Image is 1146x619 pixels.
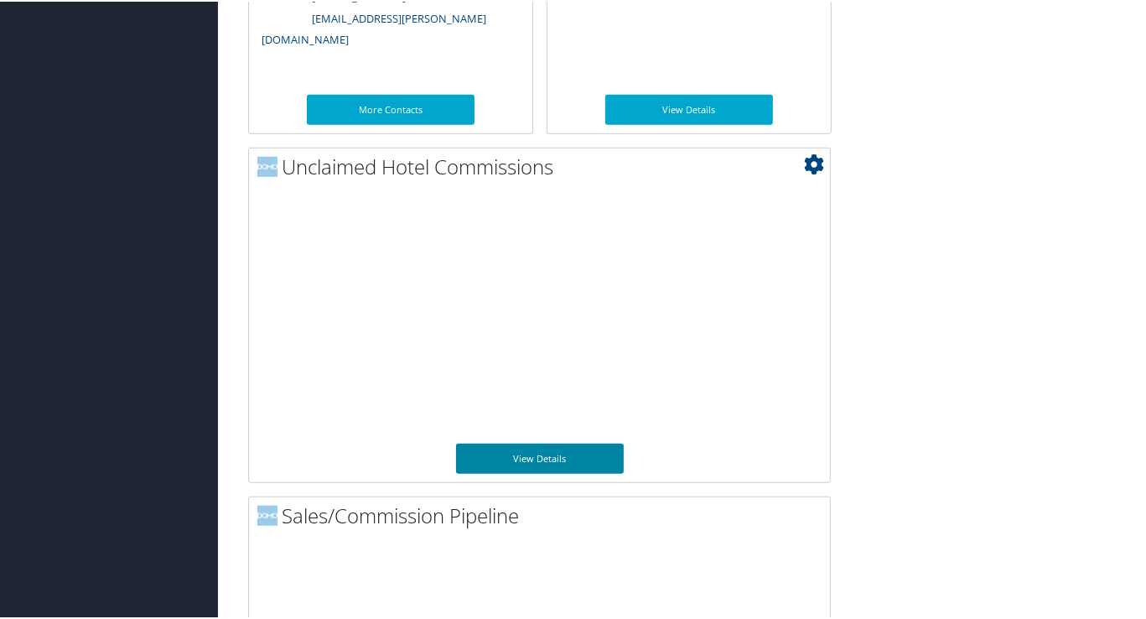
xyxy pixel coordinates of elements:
[257,500,830,528] h2: Sales/Commission Pipeline
[257,504,277,524] img: domo-logo.png
[257,151,830,179] h2: Unclaimed Hotel Commissions
[262,9,486,46] a: [EMAIL_ADDRESS][PERSON_NAME][DOMAIN_NAME]
[257,155,277,175] img: domo-logo.png
[605,93,773,123] a: View Details
[456,442,624,472] a: View Details
[307,93,474,123] a: More Contacts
